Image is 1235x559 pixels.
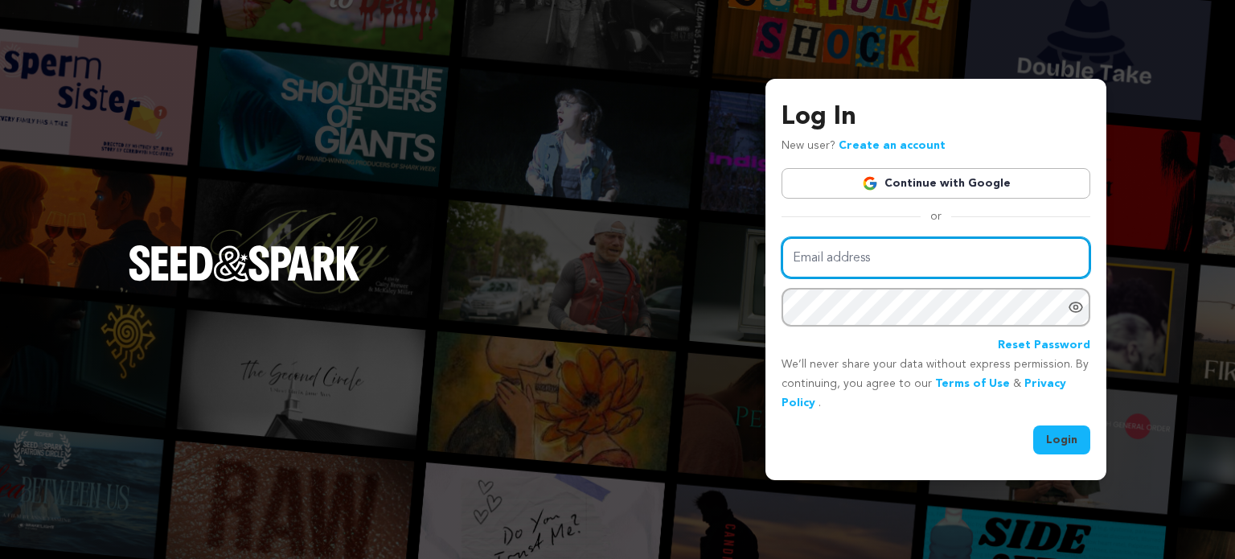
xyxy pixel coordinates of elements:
a: Seed&Spark Homepage [129,245,360,313]
p: We’ll never share your data without express permission. By continuing, you agree to our & . [782,356,1090,413]
a: Show password as plain text. Warning: this will display your password on the screen. [1068,299,1084,315]
a: Continue with Google [782,168,1090,199]
h3: Log In [782,98,1090,137]
a: Privacy Policy [782,378,1066,409]
input: Email address [782,237,1090,278]
img: Seed&Spark Logo [129,245,360,281]
a: Create an account [839,140,946,151]
span: or [921,208,951,224]
a: Reset Password [998,336,1090,356]
img: Google logo [862,175,878,191]
button: Login [1033,425,1090,454]
p: New user? [782,137,946,156]
a: Terms of Use [935,378,1010,389]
